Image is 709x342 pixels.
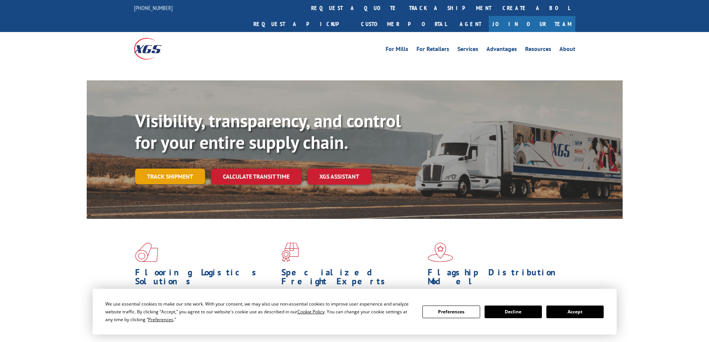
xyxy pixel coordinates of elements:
[546,306,604,318] button: Accept
[134,4,173,12] a: [PHONE_NUMBER]
[135,268,276,290] h1: Flooring Logistics Solutions
[486,46,517,54] a: Advantages
[148,316,173,323] span: Preferences
[281,243,299,262] img: xgs-icon-focused-on-flooring-red
[307,169,371,185] a: XGS ASSISTANT
[135,169,205,184] a: Track shipment
[386,46,408,54] a: For Mills
[135,243,158,262] img: xgs-icon-total-supply-chain-intelligence-red
[428,268,568,290] h1: Flagship Distribution Model
[355,16,452,32] a: Customer Portal
[559,46,575,54] a: About
[416,46,449,54] a: For Retailers
[297,309,325,315] span: Cookie Policy
[457,46,478,54] a: Services
[135,109,401,154] b: Visibility, transparency, and control for your entire supply chain.
[105,300,413,323] div: We use essential cookies to make our site work. With your consent, we may also use non-essential ...
[485,306,542,318] button: Decline
[452,16,489,32] a: Agent
[489,16,575,32] a: Join Our Team
[281,268,422,290] h1: Specialized Freight Experts
[211,169,301,185] a: Calculate transit time
[422,306,480,318] button: Preferences
[248,16,355,32] a: Request a pickup
[93,289,617,335] div: Cookie Consent Prompt
[525,46,551,54] a: Resources
[428,243,453,262] img: xgs-icon-flagship-distribution-model-red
